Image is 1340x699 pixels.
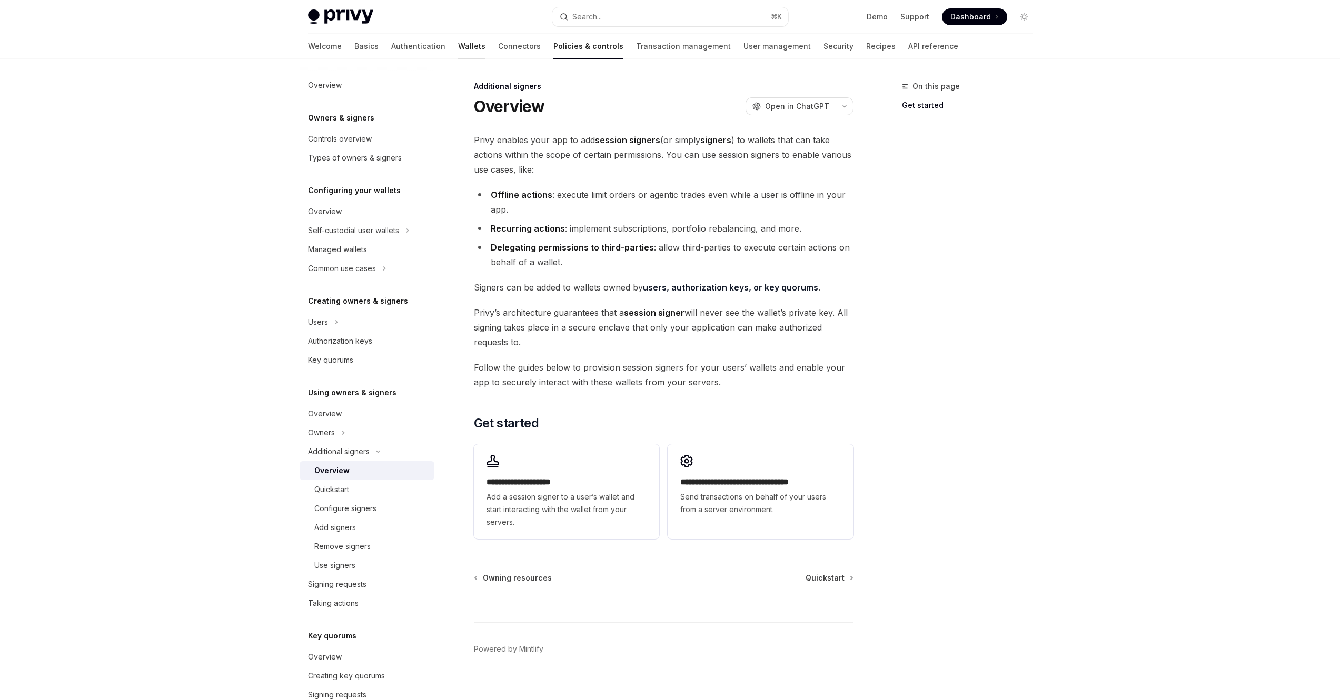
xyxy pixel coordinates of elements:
[866,34,896,59] a: Recipes
[391,34,445,59] a: Authentication
[300,423,434,442] button: Toggle Owners section
[806,573,852,583] a: Quickstart
[308,407,342,420] div: Overview
[474,444,659,539] a: **** **** **** *****Add a session signer to a user’s wallet and start interacting with the wallet...
[308,386,396,399] h5: Using owners & signers
[487,491,647,528] span: Add a session signer to a user’s wallet and start interacting with the wallet from your servers.
[765,101,829,112] span: Open in ChatGPT
[474,360,853,390] span: Follow the guides below to provision session signers for your users’ wallets and enable your app ...
[474,187,853,217] li: : execute limit orders or agentic trades even while a user is offline in your app.
[300,480,434,499] a: Quickstart
[308,34,342,59] a: Welcome
[314,483,349,496] div: Quickstart
[300,332,434,351] a: Authorization keys
[643,282,818,293] a: users, authorization keys, or key quorums
[474,280,853,295] span: Signers can be added to wallets owned by .
[867,12,888,22] a: Demo
[300,666,434,685] a: Creating key quorums
[300,518,434,537] a: Add signers
[553,34,623,59] a: Policies & controls
[314,502,376,515] div: Configure signers
[300,404,434,423] a: Overview
[308,354,353,366] div: Key quorums
[300,259,434,278] button: Toggle Common use cases section
[308,426,335,439] div: Owners
[308,295,408,307] h5: Creating owners & signers
[474,415,539,432] span: Get started
[314,521,356,534] div: Add signers
[314,559,355,572] div: Use signers
[908,34,958,59] a: API reference
[498,34,541,59] a: Connectors
[572,11,602,23] div: Search...
[823,34,853,59] a: Security
[942,8,1007,25] a: Dashboard
[474,305,853,349] span: Privy’s architecture guarantees that a will never see the wallet’s private key. All signing takes...
[771,13,782,21] span: ⌘ K
[491,242,654,253] strong: Delegating permissions to third-parties
[300,221,434,240] button: Toggle Self-custodial user wallets section
[474,97,545,116] h1: Overview
[552,7,788,26] button: Open search
[300,76,434,95] a: Overview
[743,34,811,59] a: User management
[308,445,370,458] div: Additional signers
[474,240,853,269] li: : allow third-parties to execute certain actions on behalf of a wallet.
[308,205,342,218] div: Overview
[300,575,434,594] a: Signing requests
[308,651,342,663] div: Overview
[300,556,434,575] a: Use signers
[483,573,552,583] span: Owning resources
[475,573,552,583] a: Owning resources
[308,316,328,328] div: Users
[308,9,373,24] img: light logo
[308,184,401,197] h5: Configuring your wallets
[308,670,385,682] div: Creating key quorums
[474,644,543,654] a: Powered by Mintlify
[300,351,434,370] a: Key quorums
[746,97,836,115] button: Open in ChatGPT
[700,135,731,145] strong: signers
[474,133,853,177] span: Privy enables your app to add (or simply ) to wallets that can take actions within the scope of c...
[902,97,1041,114] a: Get started
[308,262,376,275] div: Common use cases
[300,647,434,666] a: Overview
[624,307,684,318] strong: session signer
[308,152,402,164] div: Types of owners & signers
[1016,8,1033,25] button: Toggle dark mode
[300,461,434,480] a: Overview
[308,335,372,347] div: Authorization keys
[308,112,374,124] h5: Owners & signers
[308,133,372,145] div: Controls overview
[308,597,359,610] div: Taking actions
[300,499,434,518] a: Configure signers
[636,34,731,59] a: Transaction management
[300,594,434,613] a: Taking actions
[680,491,840,516] span: Send transactions on behalf of your users from a server environment.
[300,129,434,148] a: Controls overview
[300,202,434,221] a: Overview
[354,34,379,59] a: Basics
[491,189,552,200] strong: Offline actions
[900,12,929,22] a: Support
[474,221,853,236] li: : implement subscriptions, portfolio rebalancing, and more.
[491,223,565,234] strong: Recurring actions
[950,12,991,22] span: Dashboard
[314,540,371,553] div: Remove signers
[300,148,434,167] a: Types of owners & signers
[458,34,485,59] a: Wallets
[912,80,960,93] span: On this page
[300,240,434,259] a: Managed wallets
[308,630,356,642] h5: Key quorums
[308,224,399,237] div: Self-custodial user wallets
[308,243,367,256] div: Managed wallets
[474,81,853,92] div: Additional signers
[300,313,434,332] button: Toggle Users section
[806,573,845,583] span: Quickstart
[300,442,434,461] button: Toggle Additional signers section
[595,135,660,145] strong: session signers
[308,578,366,591] div: Signing requests
[314,464,350,477] div: Overview
[308,79,342,92] div: Overview
[300,537,434,556] a: Remove signers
